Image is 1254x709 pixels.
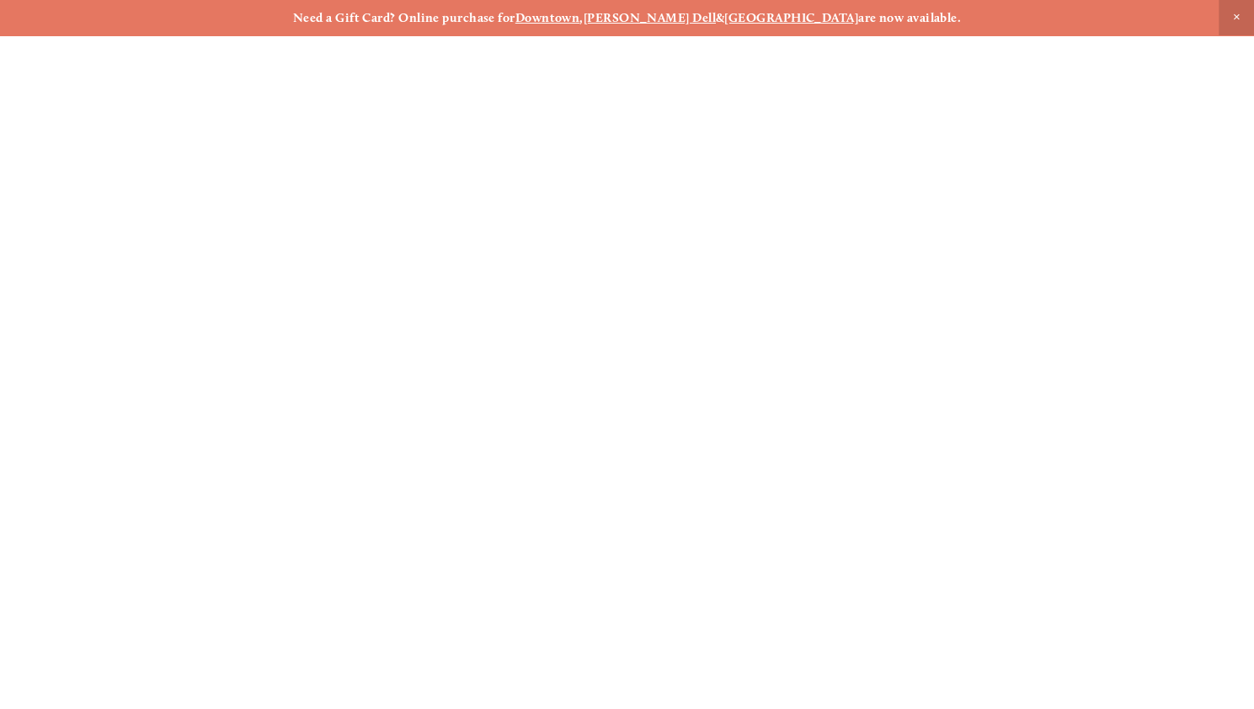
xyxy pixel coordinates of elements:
[515,10,580,25] a: Downtown
[716,10,724,25] strong: &
[293,10,515,25] strong: Need a Gift Card? Online purchase for
[858,10,961,25] strong: are now available.
[579,10,583,25] strong: ,
[724,10,858,25] a: [GEOGRAPHIC_DATA]
[584,10,716,25] a: [PERSON_NAME] Dell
